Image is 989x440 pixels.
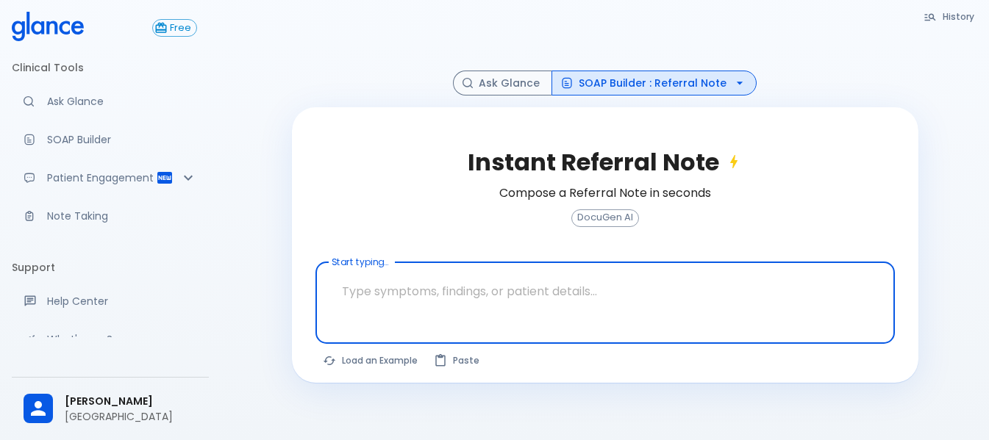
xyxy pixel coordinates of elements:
h2: Instant Referral Note [468,148,743,176]
p: SOAP Builder [47,132,197,147]
button: History [916,6,983,27]
a: Advanced note-taking [12,200,209,232]
a: Get help from our support team [12,285,209,317]
span: [PERSON_NAME] [65,394,197,409]
button: Load a random example [315,350,426,371]
span: Free [165,23,196,34]
li: Support [12,250,209,285]
p: [GEOGRAPHIC_DATA] [65,409,197,424]
a: Docugen: Compose a clinical documentation in seconds [12,123,209,156]
button: Free [152,19,197,37]
div: [PERSON_NAME][GEOGRAPHIC_DATA] [12,383,209,434]
a: Click to view or change your subscription [152,19,209,37]
button: SOAP Builder : Referral Note [551,71,757,96]
label: Start typing... [332,256,388,268]
div: Recent updates and feature releases [12,323,209,356]
h6: Compose a Referral Note in seconds [499,183,711,203]
div: Patient Reports & Referrals [12,162,209,194]
button: Paste from clipboard [426,350,488,371]
a: Moramiz: Find ICD10AM codes instantly [12,85,209,118]
p: Help Center [47,294,197,309]
button: Ask Glance [453,71,552,96]
span: DocuGen AI [572,212,638,223]
p: What's new? [47,332,197,347]
p: Patient Engagement [47,170,156,185]
p: Note Taking [47,209,197,223]
p: Ask Glance [47,94,197,109]
li: Clinical Tools [12,50,209,85]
